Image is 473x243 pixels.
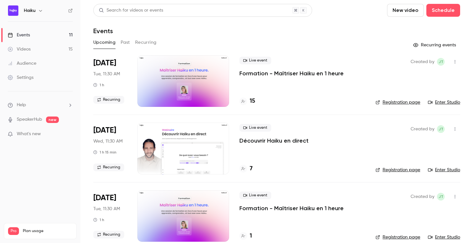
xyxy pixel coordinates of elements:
span: Live event [239,192,271,199]
button: Schedule [426,4,460,17]
iframe: Noticeable Trigger [65,131,73,137]
a: 15 [239,97,255,106]
div: Oct 14 Tue, 11:30 AM (Europe/Paris) [93,55,127,107]
a: Formation - Maîtriser Haiku en 1 heure [239,70,344,77]
span: jT [439,193,443,201]
a: 7 [239,164,253,173]
div: Oct 15 Wed, 11:30 AM (Europe/Paris) [93,123,127,174]
span: Recurring [93,96,124,104]
span: Created by [411,125,434,133]
div: Videos [8,46,31,52]
span: Pro [8,227,19,235]
span: jean Touzet [437,193,445,201]
span: new [46,117,59,123]
span: Wed, 11:30 AM [93,138,123,145]
h4: 15 [250,97,255,106]
button: Upcoming [93,37,116,48]
span: [DATE] [93,193,116,203]
a: Formation - Maîtriser Haiku en 1 heure [239,204,344,212]
div: Audience [8,60,36,67]
span: Tue, 11:30 AM [93,206,120,212]
span: Recurring [93,164,124,171]
span: Created by [411,193,434,201]
li: help-dropdown-opener [8,102,73,108]
a: Enter Studio [428,167,460,173]
a: Registration page [376,234,420,240]
h1: Events [93,27,113,35]
a: 1 [239,232,252,240]
a: Registration page [376,99,420,106]
span: jT [439,58,443,66]
div: Oct 21 Tue, 11:30 AM (Europe/Paris) [93,190,127,242]
div: 1 h 15 min [93,150,116,155]
button: Recurring [135,37,157,48]
span: Live event [239,124,271,132]
span: Tue, 11:30 AM [93,71,120,77]
span: What's new [17,131,41,137]
a: Registration page [376,167,420,173]
span: jean Touzet [437,58,445,66]
h4: 7 [250,164,253,173]
a: Enter Studio [428,99,460,106]
span: Created by [411,58,434,66]
button: New video [387,4,424,17]
img: Haiku [8,5,18,16]
div: Settings [8,74,33,81]
span: jean Touzet [437,125,445,133]
span: Plan usage [23,229,72,234]
h6: Haiku [24,7,35,14]
div: Search for videos or events [99,7,163,14]
button: Past [121,37,130,48]
div: 1 h [93,82,104,88]
a: Enter Studio [428,234,460,240]
span: [DATE] [93,125,116,136]
span: Help [17,102,26,108]
span: Live event [239,57,271,64]
span: [DATE] [93,58,116,68]
div: Events [8,32,30,38]
span: Recurring [93,231,124,238]
h4: 1 [250,232,252,240]
div: 1 h [93,217,104,222]
a: Découvrir Haiku en direct [239,137,309,145]
a: SpeakerHub [17,116,42,123]
span: jT [439,125,443,133]
button: Recurring events [410,40,460,50]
